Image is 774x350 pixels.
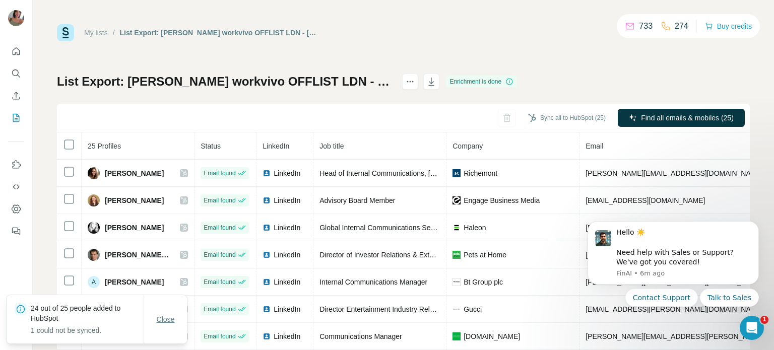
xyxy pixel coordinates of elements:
img: company-logo [453,251,461,259]
span: Email found [204,305,235,314]
button: Feedback [8,222,24,240]
span: Close [157,314,175,324]
p: 1 could not be synced. [31,325,144,335]
span: Email found [204,250,235,259]
img: Avatar [88,167,100,179]
span: Email found [204,169,235,178]
span: LinkedIn [274,223,300,233]
img: company-logo [453,332,461,340]
li: / [113,28,115,38]
span: Richemont [464,168,497,178]
span: Find all emails & mobiles (25) [641,113,734,123]
span: [PERSON_NAME] [105,195,164,205]
span: Bt Group plc [464,277,503,287]
span: Director of Investor Relations & External Communications [319,251,499,259]
span: [PERSON_NAME] [105,277,164,287]
span: Email [586,142,603,150]
button: actions [402,74,418,90]
span: [PERSON_NAME][EMAIL_ADDRESS][DOMAIN_NAME] [586,169,763,177]
a: My lists [84,29,108,37]
span: Global Internal Communications Senior Manager [319,224,472,232]
span: [PERSON_NAME] [105,168,164,178]
img: company-logo [453,305,461,313]
span: LinkedIn [274,304,300,314]
img: company-logo [453,278,461,286]
img: LinkedIn logo [263,196,271,204]
p: 274 [675,20,688,32]
iframe: Intercom notifications message [572,213,774,313]
button: Buy credits [705,19,752,33]
img: LinkedIn logo [263,169,271,177]
img: LinkedIn logo [263,251,271,259]
span: Director Entertainment Industry Relations EMEA [319,305,471,313]
img: company-logo [453,196,461,204]
img: LinkedIn logo [263,224,271,232]
p: 733 [639,20,653,32]
img: LinkedIn logo [263,332,271,340]
span: Pets at Home [464,250,506,260]
button: Enrich CSV [8,87,24,105]
span: [DOMAIN_NAME] [464,331,520,341]
span: Head of Internal Communications, [GEOGRAPHIC_DATA] [319,169,501,177]
div: Enrichment is done [446,76,517,88]
p: 24 out of 25 people added to HubSpot [31,303,144,323]
span: Email found [204,277,235,287]
button: Close [150,310,182,328]
img: LinkedIn logo [263,305,271,313]
span: Engage Business Media [464,195,540,205]
button: Sync all to HubSpot (25) [521,110,613,125]
span: Advisory Board Member [319,196,395,204]
span: Email found [204,332,235,341]
span: LinkedIn [274,331,300,341]
button: Use Surfe API [8,178,24,196]
button: Quick start [8,42,24,60]
img: Surfe Logo [57,24,74,41]
span: Internal Communications Manager [319,278,427,286]
span: Email found [204,196,235,205]
img: company-logo [453,224,461,232]
span: 1 [760,316,768,324]
span: [PERSON_NAME] [105,223,164,233]
span: Communications Manager [319,332,402,340]
div: List Export: [PERSON_NAME] workvivo OFFLIST LDN - [DATE] 11:07 [120,28,320,38]
span: Gucci [464,304,482,314]
span: LinkedIn [274,277,300,287]
button: Search [8,64,24,83]
span: [EMAIL_ADDRESS][PERSON_NAME][DOMAIN_NAME] [586,305,763,313]
span: [PERSON_NAME], CFA [105,250,170,260]
span: LinkedIn [263,142,289,150]
span: Job title [319,142,344,150]
button: Find all emails & mobiles (25) [618,109,745,127]
button: Use Surfe on LinkedIn [8,156,24,174]
img: Avatar [88,222,100,234]
span: LinkedIn [274,250,300,260]
span: LinkedIn [274,168,300,178]
button: Dashboard [8,200,24,218]
span: Email found [204,223,235,232]
span: Company [453,142,483,150]
div: A [88,276,100,288]
img: Avatar [88,194,100,206]
span: Status [201,142,221,150]
span: Haleon [464,223,486,233]
button: My lists [8,109,24,127]
h1: List Export: [PERSON_NAME] workvivo OFFLIST LDN - [DATE] 11:07 [57,74,393,90]
iframe: Intercom live chat [740,316,764,340]
span: [EMAIL_ADDRESS][DOMAIN_NAME] [586,196,705,204]
span: LinkedIn [274,195,300,205]
span: 25 Profiles [88,142,121,150]
img: company-logo [453,169,461,177]
img: Avatar [88,249,100,261]
img: LinkedIn logo [263,278,271,286]
img: Avatar [8,10,24,26]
